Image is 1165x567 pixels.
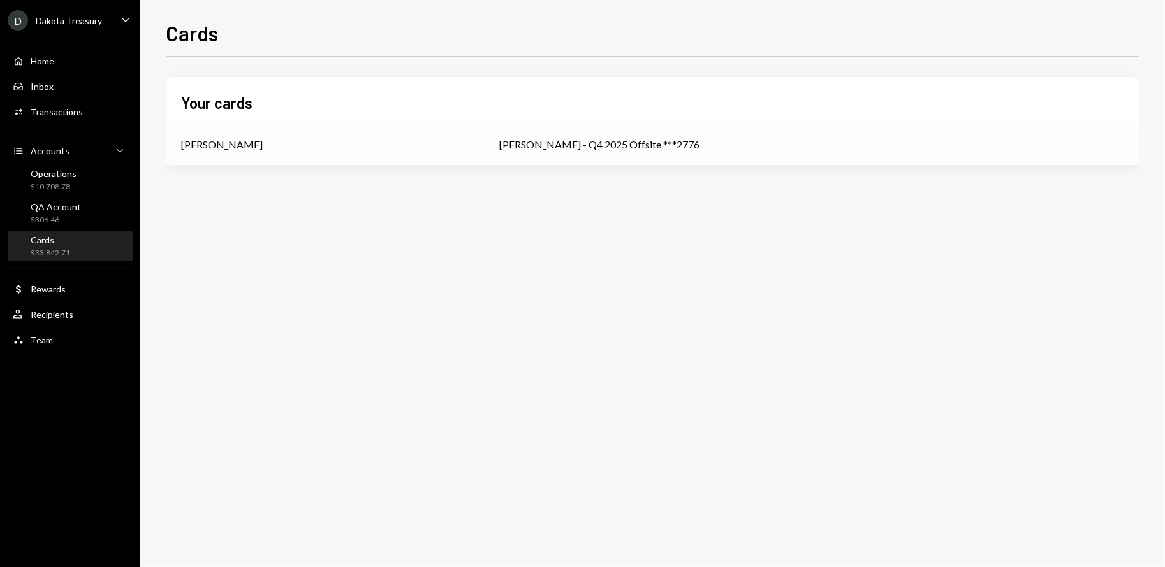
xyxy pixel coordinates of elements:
a: Operations$10,708.78 [8,164,133,195]
div: $10,708.78 [31,182,77,192]
a: Inbox [8,75,133,97]
a: Home [8,49,133,72]
div: Dakota Treasury [36,15,102,26]
div: $306.46 [31,215,81,226]
div: $33,842.71 [31,248,70,259]
div: Operations [31,168,77,179]
a: Accounts [8,139,133,162]
a: Transactions [8,100,133,123]
div: [PERSON_NAME] - Q4 2025 Offsite ***2776 [500,137,1124,152]
a: Team [8,328,133,351]
a: Cards$33,842.71 [8,231,133,261]
div: Team [31,334,53,345]
div: Recipients [31,309,73,320]
h1: Cards [166,20,218,46]
div: Home [31,55,54,66]
div: Accounts [31,145,70,156]
a: Rewards [8,277,133,300]
div: QA Account [31,201,81,212]
div: Inbox [31,81,54,92]
a: QA Account$306.46 [8,197,133,228]
div: Transactions [31,106,83,117]
h2: Your cards [181,92,253,113]
div: [PERSON_NAME] [181,137,263,152]
div: Cards [31,234,70,245]
div: Rewards [31,283,66,294]
div: D [8,10,28,31]
a: Recipients [8,303,133,326]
